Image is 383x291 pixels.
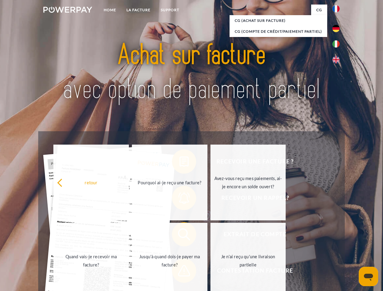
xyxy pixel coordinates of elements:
a: Avez-vous reçu mes paiements, ai-je encore un solde ouvert? [210,145,286,220]
img: logo-powerpay-white.svg [43,7,92,13]
a: Home [99,5,121,15]
div: retour [57,178,125,186]
div: Quand vais-je recevoir ma facture? [57,253,125,269]
iframe: Bouton de lancement de la fenêtre de messagerie [359,267,378,286]
img: en [332,56,340,63]
a: CG (achat sur facture) [230,15,327,26]
img: fr [332,5,340,12]
a: CG [311,5,327,15]
a: Support [156,5,184,15]
img: de [332,25,340,32]
img: it [332,40,340,48]
div: Jusqu'à quand dois-je payer ma facture? [136,253,204,269]
div: Je n'ai reçu qu'une livraison partielle [214,253,282,269]
a: CG (Compte de crédit/paiement partiel) [230,26,327,37]
img: title-powerpay_fr.svg [58,29,325,116]
a: LA FACTURE [121,5,156,15]
div: Avez-vous reçu mes paiements, ai-je encore un solde ouvert? [214,174,282,191]
div: Pourquoi ai-je reçu une facture? [136,178,204,186]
